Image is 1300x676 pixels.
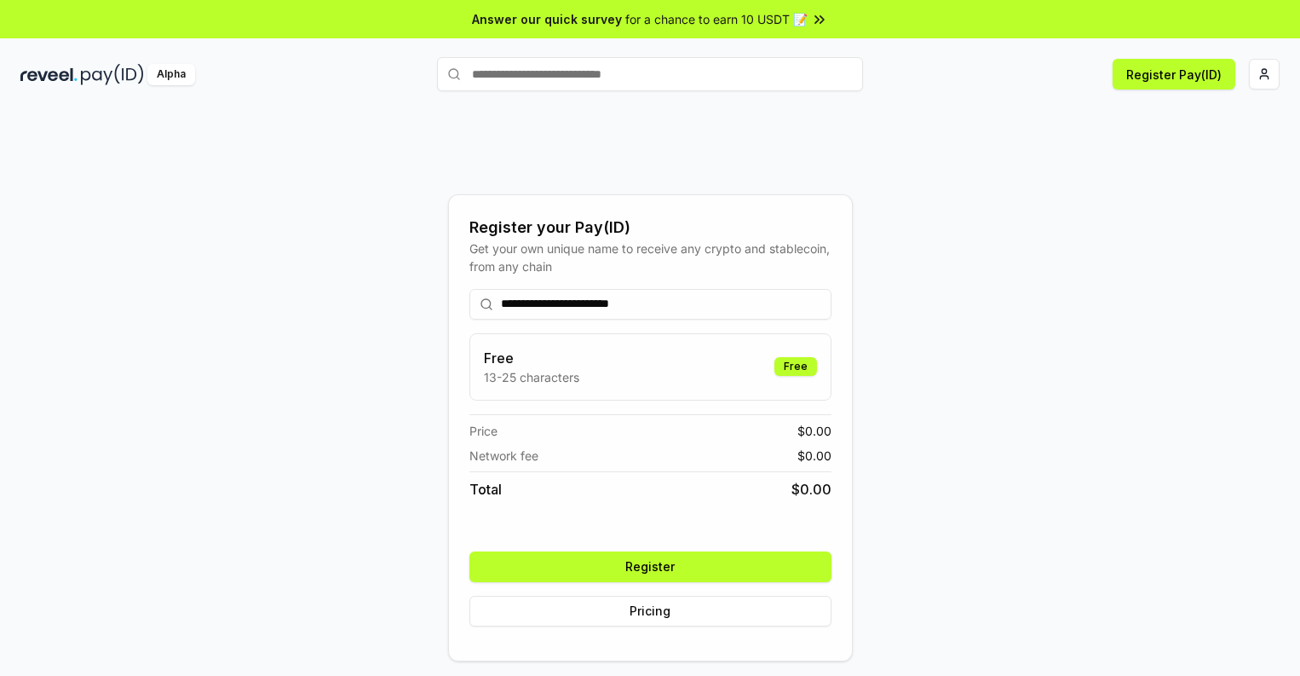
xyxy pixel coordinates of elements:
[469,216,831,240] div: Register your Pay(ID)
[791,479,831,500] span: $ 0.00
[484,348,579,368] h3: Free
[797,447,831,465] span: $ 0.00
[147,64,195,85] div: Alpha
[1113,59,1235,90] button: Register Pay(ID)
[484,368,579,386] p: 13-25 characters
[774,357,817,376] div: Free
[20,64,78,85] img: reveel_dark
[469,479,502,500] span: Total
[472,10,622,28] span: Answer our quick survey
[469,596,831,627] button: Pricing
[469,422,498,440] span: Price
[469,240,831,275] div: Get your own unique name to receive any crypto and stablecoin, from any chain
[797,422,831,440] span: $ 0.00
[625,10,808,28] span: for a chance to earn 10 USDT 📝
[469,552,831,582] button: Register
[81,64,144,85] img: pay_id
[469,447,538,465] span: Network fee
